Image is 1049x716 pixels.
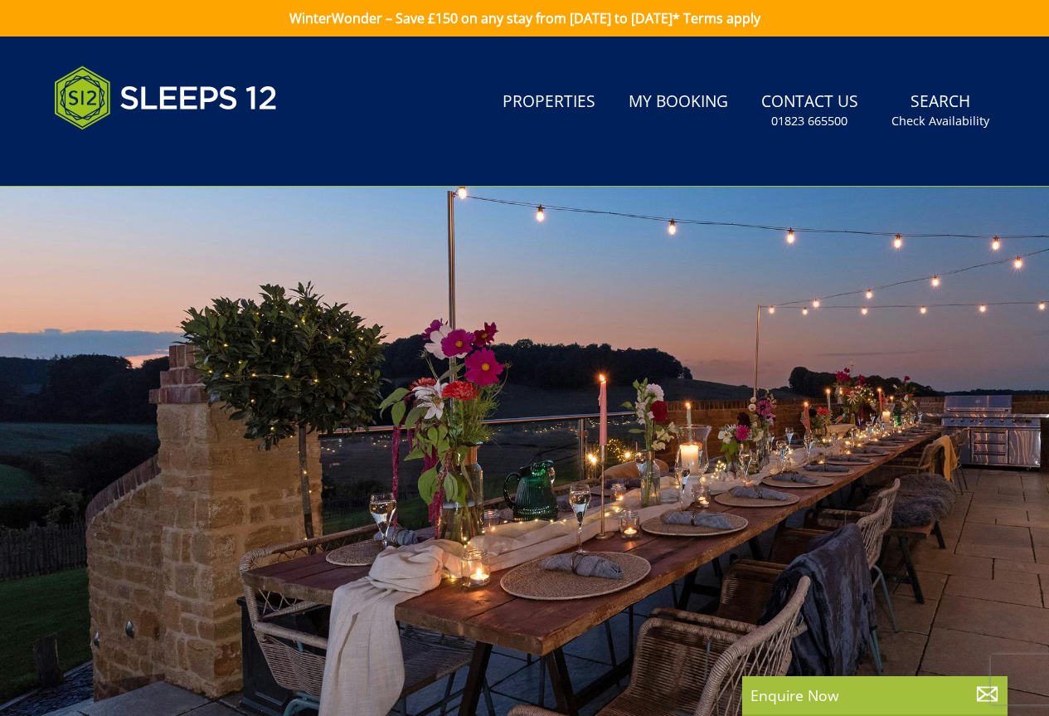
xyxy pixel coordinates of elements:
[771,113,847,129] small: 01823 665500
[891,113,989,129] small: Check Availability
[496,84,602,121] a: Properties
[755,84,865,138] a: Contact Us01823 665500
[885,84,996,138] a: SearchCheck Availability
[750,684,999,706] p: Enquire Now
[54,56,278,139] img: Sleeps 12
[46,149,220,163] iframe: Customer reviews powered by Trustpilot
[622,84,735,121] a: My Booking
